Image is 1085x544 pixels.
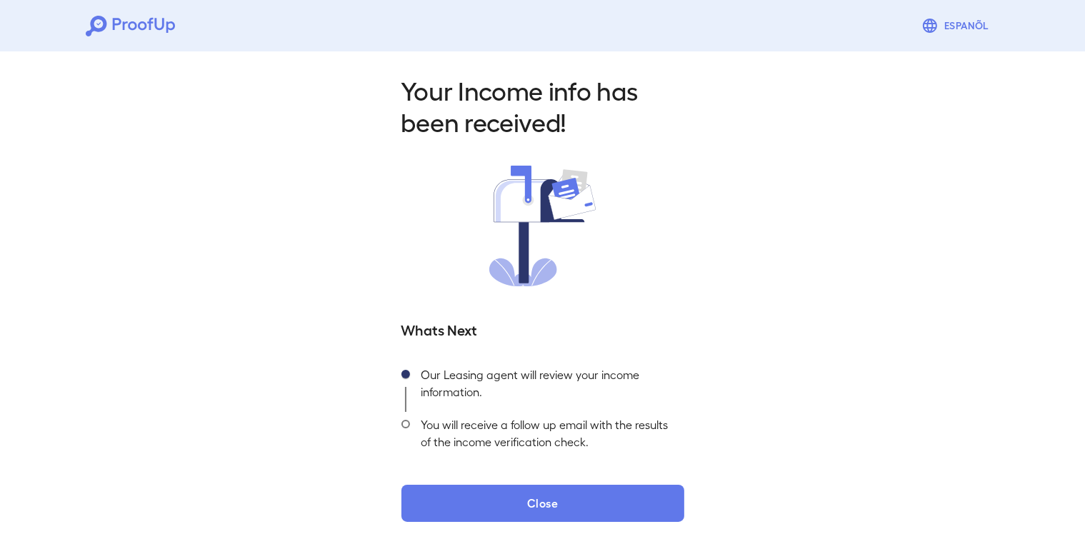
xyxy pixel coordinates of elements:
[916,11,999,40] button: Espanõl
[489,166,596,286] img: received.svg
[401,319,684,339] h5: Whats Next
[401,485,684,522] button: Close
[410,412,684,462] div: You will receive a follow up email with the results of the income verification check.
[410,362,684,412] div: Our Leasing agent will review your income information.
[401,74,684,137] h2: Your Income info has been received!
